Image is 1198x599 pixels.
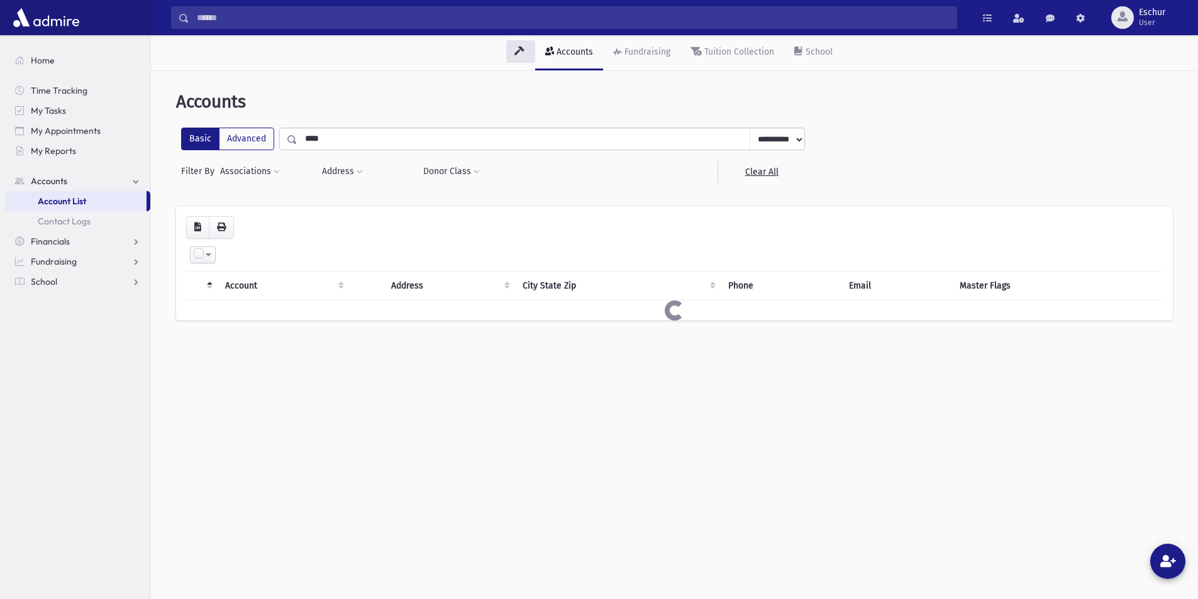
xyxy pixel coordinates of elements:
[181,128,219,150] label: Basic
[186,216,209,239] button: CSV
[31,105,66,116] span: My Tasks
[219,128,274,150] label: Advanced
[535,35,603,70] a: Accounts
[384,271,515,300] th: Address : activate to sort column ascending
[803,47,833,57] div: School
[5,121,150,141] a: My Appointments
[218,271,349,300] th: Account: activate to sort column ascending
[10,5,82,30] img: AdmirePro
[181,128,274,150] div: FilterModes
[5,80,150,101] a: Time Tracking
[603,35,680,70] a: Fundraising
[5,171,150,191] a: Accounts
[38,195,86,207] span: Account List
[515,271,721,300] th: City State Zip : activate to sort column ascending
[1139,18,1165,28] span: User
[31,175,67,187] span: Accounts
[181,165,219,178] span: Filter By
[186,271,218,300] th: : activate to sort column descending
[38,216,91,227] span: Contact Logs
[5,50,150,70] a: Home
[622,47,670,57] div: Fundraising
[31,55,55,66] span: Home
[680,35,784,70] a: Tuition Collection
[31,85,87,96] span: Time Tracking
[31,236,70,247] span: Financials
[5,101,150,121] a: My Tasks
[321,160,363,183] button: Address
[31,145,76,157] span: My Reports
[5,191,147,211] a: Account List
[718,160,805,183] a: Clear All
[31,276,57,287] span: School
[5,141,150,161] a: My Reports
[841,271,952,300] th: Email : activate to sort column ascending
[5,231,150,251] a: Financials
[5,272,150,292] a: School
[31,125,101,136] span: My Appointments
[952,271,1163,300] th: Master Flags : activate to sort column ascending
[702,47,774,57] div: Tuition Collection
[189,6,957,29] input: Search
[349,271,384,300] th: : activate to sort column ascending
[721,271,841,300] th: Phone : activate to sort column ascending
[176,91,246,112] span: Accounts
[219,160,280,183] button: Associations
[209,216,234,239] button: Print
[784,35,843,70] a: School
[31,256,77,267] span: Fundraising
[1139,8,1165,18] span: Eschur
[423,160,480,183] button: Donor Class
[5,211,150,231] a: Contact Logs
[5,251,150,272] a: Fundraising
[554,47,593,57] div: Accounts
